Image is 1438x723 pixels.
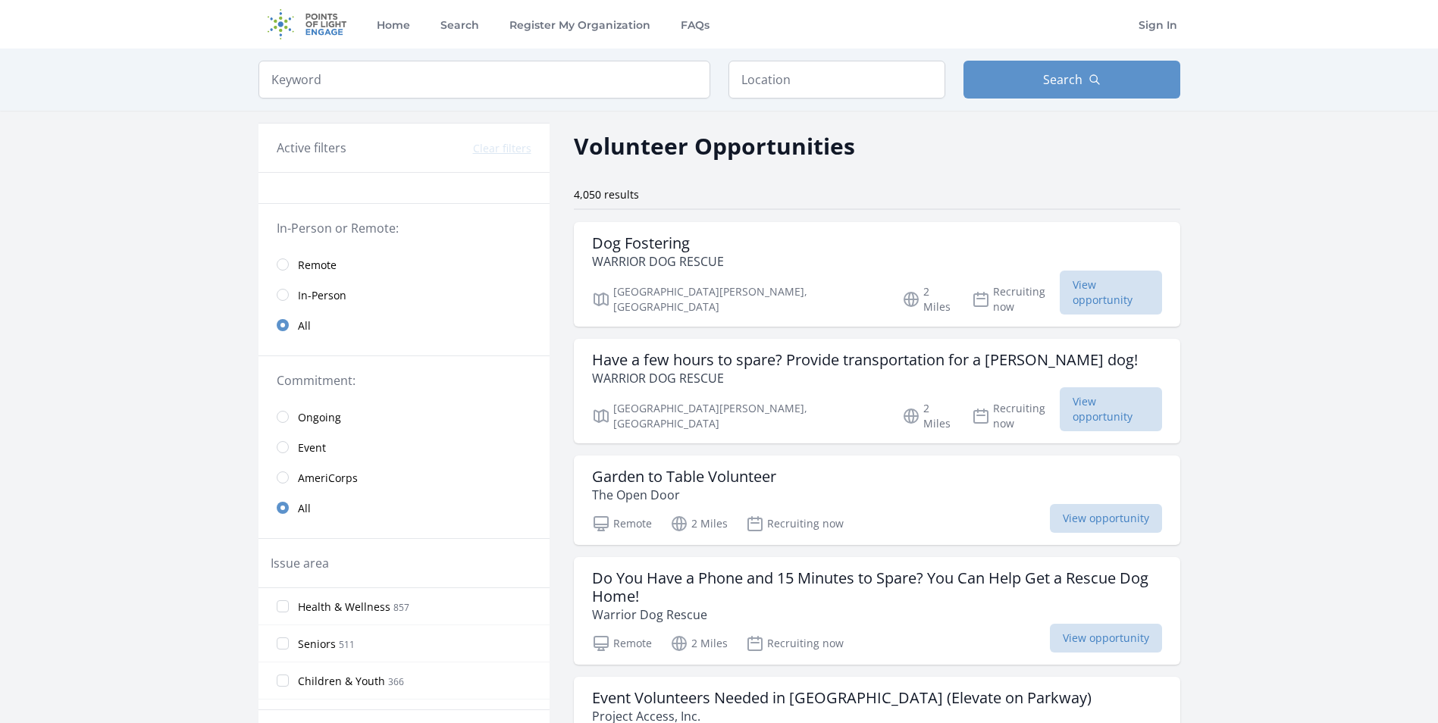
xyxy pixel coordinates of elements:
p: The Open Door [592,486,776,504]
h3: Dog Fostering [592,234,724,252]
span: View opportunity [1060,387,1161,431]
input: Keyword [258,61,710,99]
a: Remote [258,249,550,280]
button: Search [963,61,1180,99]
a: All [258,493,550,523]
p: 2 Miles [902,284,954,315]
span: All [298,318,311,333]
span: 511 [339,638,355,651]
span: AmeriCorps [298,471,358,486]
p: [GEOGRAPHIC_DATA][PERSON_NAME], [GEOGRAPHIC_DATA] [592,284,884,315]
a: Garden to Table Volunteer The Open Door Remote 2 Miles Recruiting now View opportunity [574,455,1180,545]
span: Event [298,440,326,455]
p: WARRIOR DOG RESCUE [592,369,1138,387]
legend: Commitment: [277,371,531,390]
h3: Do You Have a Phone and 15 Minutes to Spare? You Can Help Get a Rescue Dog Home! [592,569,1162,606]
h3: Active filters [277,139,346,157]
span: View opportunity [1060,271,1161,315]
a: In-Person [258,280,550,310]
p: WARRIOR DOG RESCUE [592,252,724,271]
span: View opportunity [1050,624,1162,653]
span: Ongoing [298,410,341,425]
input: Children & Youth 366 [277,674,289,687]
p: Recruiting now [746,634,844,653]
legend: In-Person or Remote: [277,219,531,237]
span: Search [1043,70,1082,89]
input: Location [728,61,945,99]
span: Seniors [298,637,336,652]
a: Have a few hours to spare? Provide transportation for a [PERSON_NAME] dog! WARRIOR DOG RESCUE [GE... [574,339,1180,443]
input: Seniors 511 [277,637,289,649]
p: 2 Miles [670,515,728,533]
p: Recruiting now [746,515,844,533]
span: All [298,501,311,516]
input: Health & Wellness 857 [277,600,289,612]
span: Remote [298,258,337,273]
h3: Have a few hours to spare? Provide transportation for a [PERSON_NAME] dog! [592,351,1138,369]
button: Clear filters [473,141,531,156]
p: Remote [592,634,652,653]
a: AmeriCorps [258,462,550,493]
p: 2 Miles [902,401,954,431]
a: All [258,310,550,340]
p: 2 Miles [670,634,728,653]
a: Do You Have a Phone and 15 Minutes to Spare? You Can Help Get a Rescue Dog Home! Warrior Dog Resc... [574,557,1180,665]
a: Ongoing [258,402,550,432]
span: In-Person [298,288,346,303]
span: Health & Wellness [298,599,390,615]
legend: Issue area [271,554,329,572]
p: [GEOGRAPHIC_DATA][PERSON_NAME], [GEOGRAPHIC_DATA] [592,401,884,431]
p: Remote [592,515,652,533]
p: Recruiting now [972,401,1060,431]
h3: Garden to Table Volunteer [592,468,776,486]
span: 857 [393,601,409,614]
p: Warrior Dog Rescue [592,606,1162,624]
span: 4,050 results [574,187,639,202]
a: Dog Fostering WARRIOR DOG RESCUE [GEOGRAPHIC_DATA][PERSON_NAME], [GEOGRAPHIC_DATA] 2 Miles Recrui... [574,222,1180,327]
a: Event [258,432,550,462]
span: Children & Youth [298,674,385,689]
h3: Event Volunteers Needed in [GEOGRAPHIC_DATA] (Elevate on Parkway) [592,689,1092,707]
h2: Volunteer Opportunities [574,129,855,163]
span: View opportunity [1050,504,1162,533]
p: Recruiting now [972,284,1060,315]
span: 366 [388,675,404,688]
